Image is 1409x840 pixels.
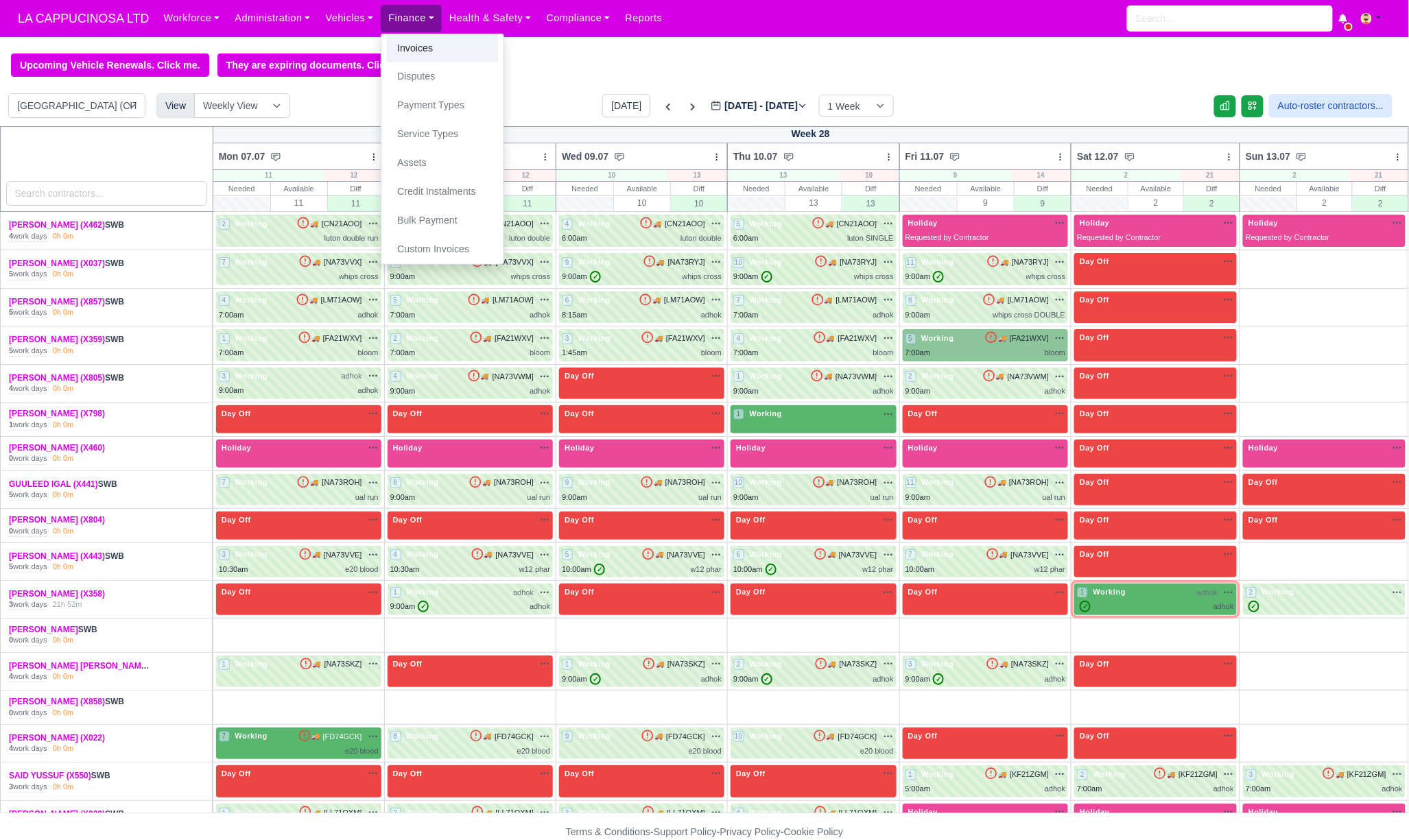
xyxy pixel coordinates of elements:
[747,371,785,381] span: Working
[840,658,877,670] span: [NA73SKZ]
[1077,371,1112,381] span: Day Off
[1340,774,1409,840] iframe: Chat Widget
[53,383,74,394] div: 0h 0m
[873,347,894,359] div: bloom
[905,257,916,268] span: 11
[824,371,832,381] span: 🚚
[873,309,894,321] div: adhok
[538,5,617,32] a: Compliance
[733,219,744,230] span: 5
[530,309,550,321] div: adhok
[232,371,270,381] span: Working
[495,333,534,344] span: [FA21WXV]
[493,371,534,383] span: [NA73VWM]
[9,297,105,307] a: [PERSON_NAME] (X857)
[213,170,324,181] div: 11
[11,53,209,77] a: Upcoming Vehicle Renewals. Click me.
[390,333,401,344] span: 2
[318,5,381,32] a: Vehicles
[576,257,614,267] span: Working
[747,257,785,267] span: Working
[481,371,489,381] span: 🚚
[496,807,534,819] span: [LL71OXM]
[836,294,877,306] span: [LM71AOW]
[324,549,362,561] span: [NA73VVE]
[1011,549,1050,561] span: [NA73VVE]
[156,5,227,32] a: Workforce
[1246,218,1281,228] span: Holiday
[905,218,941,228] span: Holiday
[1128,182,1184,195] div: Available
[1297,182,1353,195] div: Available
[271,182,327,195] div: Available
[11,5,156,32] a: LA CAPPUCINOSA LTD
[993,309,1065,321] div: whips cross DOUBLE
[827,333,835,344] span: 🚚
[733,257,744,268] span: 10
[219,309,244,321] div: 7:00am
[53,346,74,357] div: 0h 0m
[53,231,74,242] div: 0h 0m
[905,347,931,359] div: 7:00am
[919,333,957,343] span: Working
[9,269,13,278] strong: 5
[1011,170,1071,181] div: 14
[562,149,608,163] span: Wed 09.07
[667,807,705,819] span: [LL71OXM]
[1246,233,1329,241] span: Requested by Contractor
[9,231,47,242] div: work days
[323,333,362,344] span: [FA21WXV]
[1184,182,1240,195] div: Diff
[839,807,877,819] span: [LL71OXM]
[387,178,498,206] a: Credit Instalments
[656,257,665,267] span: 🚚
[9,219,152,231] div: SWB
[958,182,1014,195] div: Available
[839,170,899,181] div: 10
[919,295,957,304] span: Working
[387,62,498,91] a: Disputes
[53,490,74,501] div: 0h 0m
[602,94,650,117] button: [DATE]
[387,206,498,235] a: Bulk Payment
[11,5,156,32] span: LA CAPPUCINOSA LTD
[53,453,74,464] div: 0h 0m
[219,149,265,163] span: Mon 07.07
[495,731,534,743] span: [FD74GCK]
[530,347,550,359] div: bloom
[728,182,785,195] div: Needed
[390,257,401,268] span: 8
[310,219,318,229] span: 🚚
[1011,658,1049,670] span: [NA73SKZ]
[905,333,916,344] span: 5
[838,333,877,344] span: [FA21WXV]
[403,257,442,267] span: Working
[905,271,945,283] div: 9:00am
[53,743,74,754] div: 0h 0m
[9,373,105,383] a: [PERSON_NAME] (X805)
[576,295,614,304] span: Working
[728,170,839,181] div: 13
[873,385,894,397] div: adhok
[1077,256,1112,266] span: Day Off
[232,333,270,343] span: Working
[562,347,587,359] div: 1:45am
[53,671,74,682] div: 0h 0m
[828,257,836,267] span: 🚚
[847,232,893,244] div: luton SINGLE
[387,149,498,178] a: Assets
[358,347,379,359] div: bloom
[311,333,320,344] span: 🚚
[219,295,230,306] span: 4
[747,295,785,304] span: Working
[387,91,498,120] a: Payment Types
[562,219,573,230] span: 4
[403,333,442,343] span: Working
[390,409,425,418] span: Day Off
[668,256,705,268] span: [NA73RYJ]
[390,371,401,382] span: 4
[483,333,491,344] span: 🚚
[1353,182,1408,195] div: Diff
[53,420,74,431] div: 0h 0m
[785,195,842,210] div: 13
